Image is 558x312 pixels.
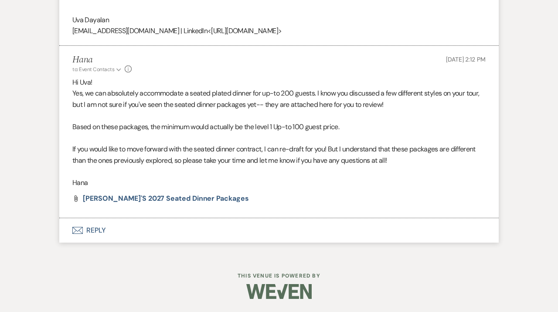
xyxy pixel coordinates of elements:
p: Hana [72,177,486,189]
span: [DATE] 2:12 PM [446,55,486,63]
a: [PERSON_NAME]'s 2027 Seated Dinner Packages [83,195,249,202]
span: to: Event Contacts [72,66,114,73]
button: to: Event Contacts [72,65,122,73]
button: Reply [59,218,499,243]
h5: Hana [72,55,132,65]
span: [PERSON_NAME]'s 2027 Seated Dinner Packages [83,194,249,203]
p: Hi Uva! [72,77,486,88]
p: If you would like to move forward with the seated dinner contract, I can re-draft for you! But I ... [72,144,486,166]
img: Weven Logo [246,276,312,307]
p: Yes, we can absolutely accommodate a seated plated dinner for up-to 200 guests. I know you discus... [72,88,486,110]
p: Based on these packages, the minimum would actually be the level 1 Up-to 100 guest price. [72,121,486,133]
